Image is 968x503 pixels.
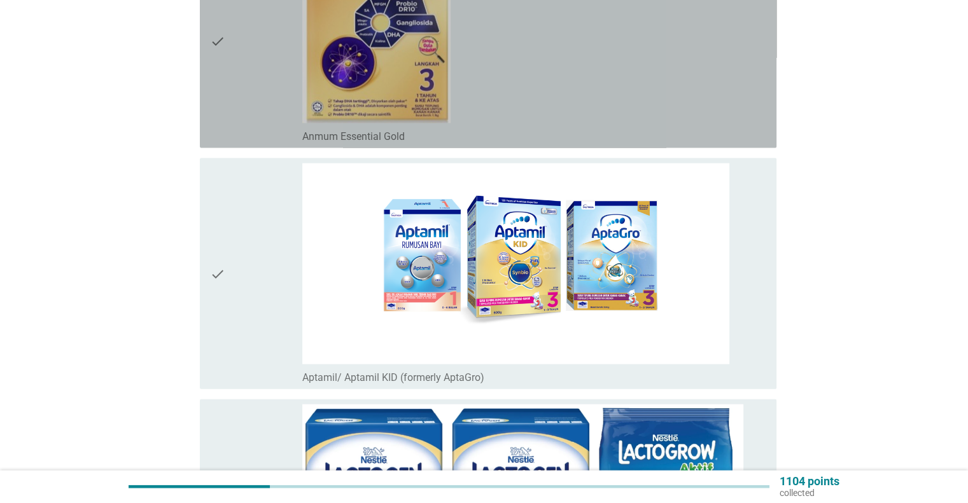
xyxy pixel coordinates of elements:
p: collected [780,486,839,498]
label: Aptamil/ Aptamil KID (formerly AptaGro) [302,371,484,384]
i: check [210,163,225,384]
img: ccb8ad86-7e56-4b7a-a37f-c2791ba99597-aptamill.png [302,163,729,364]
p: 1104 points [780,475,839,486]
label: Anmum Essential Gold [302,130,405,143]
